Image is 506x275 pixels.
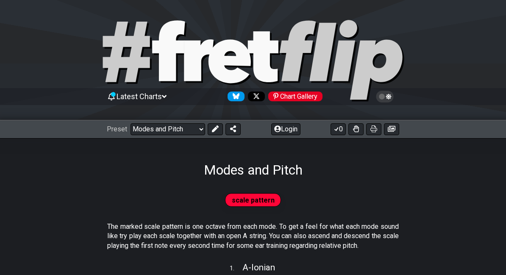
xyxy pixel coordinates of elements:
[224,92,245,101] a: Follow #fretflip at Bluesky
[265,92,323,101] a: #fretflip at Pinterest
[268,92,323,101] div: Chart Gallery
[366,123,381,135] button: Print
[117,92,162,101] span: Latest Charts
[380,93,390,100] span: Toggle light / dark theme
[331,123,346,135] button: 0
[131,123,205,135] select: Preset
[107,222,399,250] p: The marked scale pattern is one octave from each mode. To get a feel for what each mode sound lik...
[245,92,265,101] a: Follow #fretflip at X
[225,123,241,135] button: Share Preset
[384,123,399,135] button: Create image
[208,123,223,135] button: Edit Preset
[242,262,275,272] span: A - Ionian
[230,264,242,273] span: 1 .
[271,123,300,135] button: Login
[232,194,275,206] span: scale pattern
[204,162,303,178] h1: Modes and Pitch
[348,123,364,135] button: Toggle Dexterity for all fretkits
[107,125,127,133] span: Preset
